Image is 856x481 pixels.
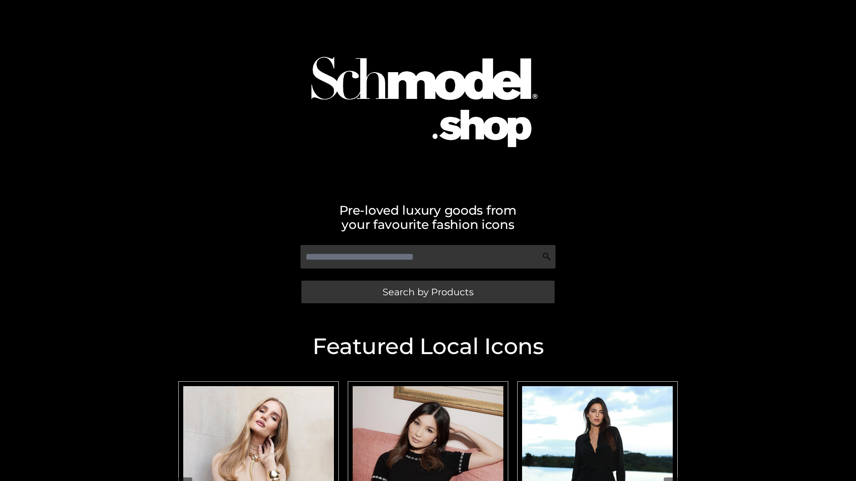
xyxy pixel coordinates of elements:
img: Search Icon [542,252,551,261]
span: Search by Products [383,287,473,297]
h2: Featured Local Icons​ [174,335,682,358]
h2: Pre-loved luxury goods from your favourite fashion icons [174,203,682,232]
a: Search by Products [301,281,555,303]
